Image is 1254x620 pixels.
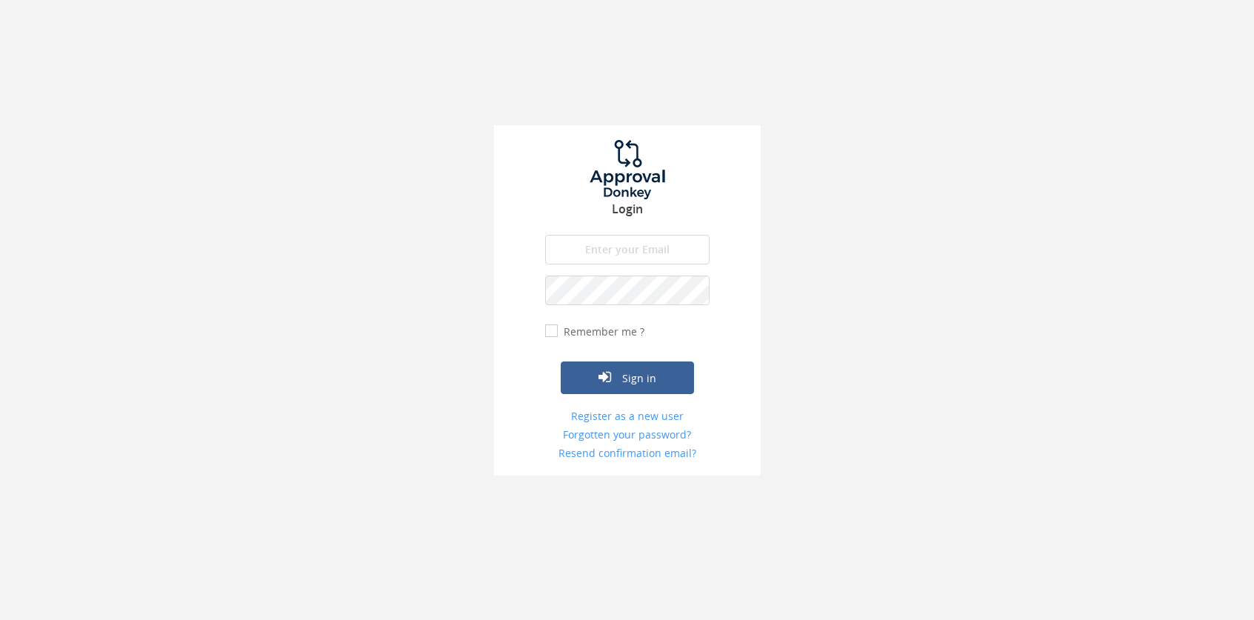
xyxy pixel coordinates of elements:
[545,235,710,264] input: Enter your Email
[560,324,644,339] label: Remember me ?
[545,427,710,442] a: Forgotten your password?
[545,409,710,424] a: Register as a new user
[572,140,683,199] img: logo.png
[494,203,761,216] h3: Login
[545,446,710,461] a: Resend confirmation email?
[561,361,694,394] button: Sign in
